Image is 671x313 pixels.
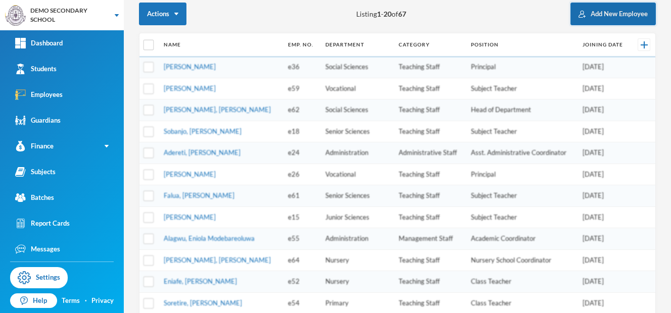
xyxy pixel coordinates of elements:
[164,213,216,221] a: [PERSON_NAME]
[62,296,80,306] a: Terms
[578,164,631,185] td: [DATE]
[320,99,393,121] td: Social Sciences
[394,164,466,185] td: Teaching Staff
[398,10,406,18] b: 67
[356,9,406,19] span: Listing - of
[283,228,320,250] td: e55
[15,218,70,229] div: Report Cards
[570,3,656,25] button: Add New Employee
[394,206,466,228] td: Teaching Staff
[164,299,242,307] a: Soretire, [PERSON_NAME]
[320,228,393,250] td: Administration
[164,127,242,135] a: Sobanjo, [PERSON_NAME]
[164,277,237,285] a: Eniafe, [PERSON_NAME]
[394,33,466,57] th: Category
[578,271,631,293] td: [DATE]
[466,164,578,185] td: Principal
[164,234,255,242] a: Alagwu, Eniola Modebareoluwa
[578,99,631,121] td: [DATE]
[466,57,578,78] td: Principal
[394,249,466,271] td: Teaching Staff
[159,33,283,57] th: Name
[139,3,186,25] button: Actions
[164,106,271,114] a: [PERSON_NAME], [PERSON_NAME]
[10,293,57,308] a: Help
[85,296,87,306] div: ·
[10,267,68,288] a: Settings
[578,142,631,164] td: [DATE]
[164,84,216,92] a: [PERSON_NAME]
[283,33,320,57] th: Emp. No.
[164,256,271,264] a: [PERSON_NAME], [PERSON_NAME]
[283,271,320,293] td: e52
[15,115,61,126] div: Guardians
[283,121,320,142] td: e18
[15,64,57,74] div: Students
[394,57,466,78] td: Teaching Staff
[394,185,466,207] td: Teaching Staff
[578,78,631,99] td: [DATE]
[320,33,393,57] th: Department
[320,164,393,185] td: Vocational
[384,10,392,18] b: 20
[320,185,393,207] td: Senior Sciences
[641,41,648,48] img: +
[578,33,631,57] th: Joining Date
[394,228,466,250] td: Management Staff
[15,244,60,254] div: Messages
[15,167,56,177] div: Subjects
[320,206,393,228] td: Junior Sciences
[466,142,578,164] td: Asst. Administrative Coordinator
[466,99,578,121] td: Head of Department
[466,249,578,271] td: Nursery School Coordinator
[283,99,320,121] td: e62
[578,228,631,250] td: [DATE]
[283,78,320,99] td: e59
[320,249,393,271] td: Nursery
[466,228,578,250] td: Academic Coordinator
[283,142,320,164] td: e24
[377,10,381,18] b: 1
[394,99,466,121] td: Teaching Staff
[394,78,466,99] td: Teaching Staff
[320,78,393,99] td: Vocational
[466,121,578,142] td: Subject Teacher
[394,142,466,164] td: Administrative Staff
[15,192,54,203] div: Batches
[466,78,578,99] td: Subject Teacher
[30,6,105,24] div: DEMO SECONDARY SCHOOL
[578,121,631,142] td: [DATE]
[15,141,54,151] div: Finance
[320,271,393,293] td: Nursery
[283,57,320,78] td: e36
[578,185,631,207] td: [DATE]
[466,271,578,293] td: Class Teacher
[164,148,241,156] a: Adereti, [PERSON_NAME]
[283,206,320,228] td: e15
[466,185,578,207] td: Subject Teacher
[6,6,26,26] img: logo
[164,63,216,71] a: [PERSON_NAME]
[164,170,216,178] a: [PERSON_NAME]
[283,185,320,207] td: e61
[320,142,393,164] td: Administration
[466,33,578,57] th: Position
[578,206,631,228] td: [DATE]
[164,191,234,199] a: Falua, [PERSON_NAME]
[320,121,393,142] td: Senior Sciences
[15,38,63,48] div: Dashboard
[91,296,114,306] a: Privacy
[283,164,320,185] td: e26
[394,271,466,293] td: Teaching Staff
[15,89,63,100] div: Employees
[578,249,631,271] td: [DATE]
[578,57,631,78] td: [DATE]
[466,206,578,228] td: Subject Teacher
[283,249,320,271] td: e64
[320,57,393,78] td: Social Sciences
[394,121,466,142] td: Teaching Staff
